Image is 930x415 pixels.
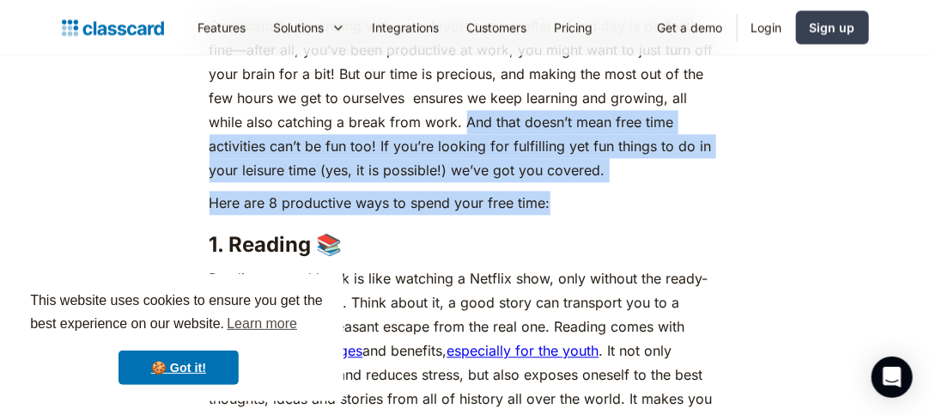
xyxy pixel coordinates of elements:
a: especially for the youth [447,342,599,359]
a: Login [738,8,796,46]
div: cookieconsent [14,274,343,401]
a: Integrations [359,8,453,46]
strong: 1. Reading 📚 [210,232,343,257]
div: Sign up [810,18,855,36]
p: Occasionally unwinding with your favorite show after a long day is perfectly fine—after all, you’... [210,14,721,182]
div: Solutions [274,18,325,36]
a: home [62,15,164,40]
a: Customers [453,8,541,46]
a: Get a demo [644,8,737,46]
h3: ‍ [210,232,721,258]
a: Features [185,8,260,46]
div: Open Intercom Messenger [872,357,913,398]
p: Here are 8 productive ways to spend your free time: [210,191,721,215]
a: Sign up [796,10,869,44]
a: learn more about cookies [224,311,300,337]
span: This website uses cookies to ensure you get the best experience on our website. [30,290,327,337]
div: Solutions [260,8,359,46]
a: dismiss cookie message [119,351,239,385]
a: Pricing [541,8,607,46]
